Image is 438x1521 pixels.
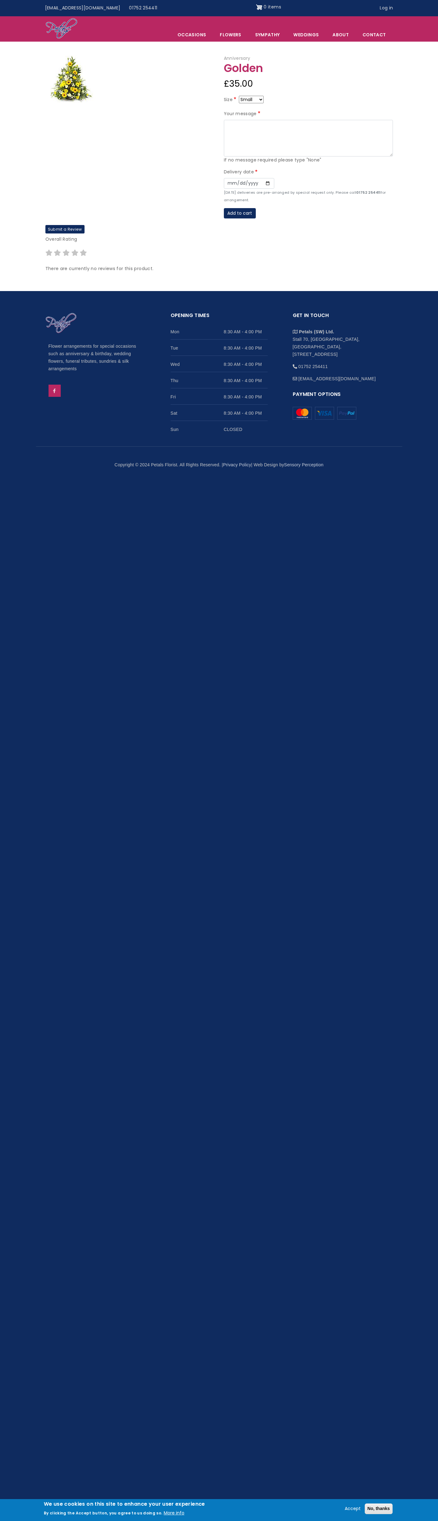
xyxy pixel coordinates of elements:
img: Home [45,18,78,40]
span: 8:30 AM - 4:00 PM [224,377,268,384]
strong: Petals (SW) Ltd. [299,329,334,334]
a: Shopping cart 0 items [256,2,281,12]
span: 0 items [264,4,281,10]
span: Anniversary [224,55,250,61]
div: £35.00 [224,76,393,91]
li: Sun [171,421,268,437]
a: 01752 254411 [125,2,162,14]
p: By clicking the Accept button, you agree to us doing so. [44,1510,162,1516]
button: No, thanks [365,1503,393,1514]
a: Contact [356,28,392,41]
a: [EMAIL_ADDRESS][DOMAIN_NAME] [41,2,125,14]
div: If no message required please type "None" [224,156,393,164]
img: Mastercard [337,407,356,420]
span: 8:30 AM - 4:00 PM [224,328,268,335]
span: 8:30 AM - 4:00 PM [224,361,268,368]
strong: 01752 254411 [356,190,381,195]
img: Shopping cart [256,2,262,12]
span: Occasions [171,28,213,41]
label: Size [224,96,238,104]
h1: Golden [224,62,393,74]
span: Weddings [287,28,325,41]
p: There are currently no reviews for this product. [45,265,393,273]
li: Wed [171,356,268,372]
a: About [326,28,355,41]
a: Privacy Policy [223,462,251,467]
p: Flower arrangements for special occasions such as anniversary & birthday, wedding flowers, funera... [49,343,146,373]
img: Golden [45,56,95,103]
li: Fri [171,388,268,405]
li: Stall 70, [GEOGRAPHIC_DATA], [GEOGRAPHIC_DATA], [STREET_ADDRESS] [293,323,390,358]
button: Accept [342,1505,363,1513]
label: Your message [224,110,262,118]
a: Sensory Perception [284,462,323,467]
small: [DATE] deliveries are pre-arranged by special request only. Please call for arrangement. [224,190,386,202]
button: Add to cart [224,208,256,219]
h2: Opening Times [171,311,268,324]
span: 8:30 AM - 4:00 PM [224,393,268,401]
h2: We use cookies on this site to enhance your user experience [44,1501,205,1508]
img: Mastercard [315,407,334,420]
img: Home [45,313,77,334]
h2: Get in touch [293,311,390,324]
li: Sat [171,405,268,421]
p: Copyright © 2024 Petals Florist. All Rights Reserved. | | Web Design by [45,461,393,469]
li: 01752 254411 [293,358,390,370]
li: Thu [171,372,268,388]
li: Tue [171,340,268,356]
li: Mon [171,323,268,340]
a: Sympathy [249,28,286,41]
li: [EMAIL_ADDRESS][DOMAIN_NAME] [293,370,390,382]
span: CLOSED [224,426,268,433]
label: Submit a Review [45,225,85,233]
label: Delivery date [224,168,259,176]
img: Mastercard [293,407,312,420]
h2: Payment Options [293,390,390,402]
span: 8:30 AM - 4:00 PM [224,409,268,417]
a: Flowers [213,28,248,41]
a: Log in [375,2,397,14]
p: Overall Rating [45,236,393,243]
button: More info [164,1509,184,1517]
span: 8:30 AM - 4:00 PM [224,344,268,352]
